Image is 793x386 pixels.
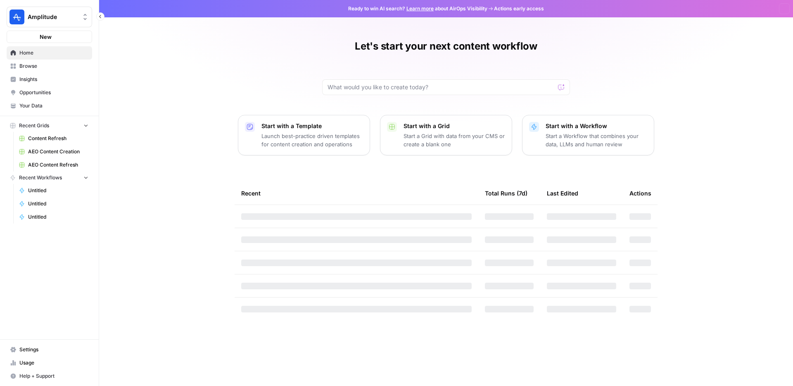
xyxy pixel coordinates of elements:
input: What would you like to create today? [328,83,555,91]
div: Last Edited [547,182,578,205]
button: Help + Support [7,369,92,383]
span: Opportunities [19,89,88,96]
span: Untitled [28,200,88,207]
p: Start with a Grid [404,122,505,130]
img: Amplitude Logo [9,10,24,24]
span: AEO Content Creation [28,148,88,155]
p: Start with a Workflow [546,122,647,130]
a: Home [7,46,92,60]
a: Usage [7,356,92,369]
span: New [40,33,52,41]
p: Start a Workflow that combines your data, LLMs and human review [546,132,647,148]
p: Launch best-practice driven templates for content creation and operations [261,132,363,148]
span: Home [19,49,88,57]
div: Recent [241,182,472,205]
a: Opportunities [7,86,92,99]
span: Your Data [19,102,88,110]
span: AEO Content Refresh [28,161,88,169]
a: Your Data [7,99,92,112]
button: New [7,31,92,43]
a: Content Refresh [15,132,92,145]
span: Insights [19,76,88,83]
span: Amplitude [28,13,78,21]
button: Start with a GridStart a Grid with data from your CMS or create a blank one [380,115,512,155]
span: Recent Grids [19,122,49,129]
h1: Let's start your next content workflow [355,40,537,53]
span: Ready to win AI search? about AirOps Visibility [348,5,487,12]
a: Browse [7,60,92,73]
span: Usage [19,359,88,367]
span: Browse [19,62,88,70]
a: Untitled [15,184,92,197]
a: Insights [7,73,92,86]
span: Settings [19,346,88,353]
p: Start with a Template [261,122,363,130]
a: Settings [7,343,92,356]
a: AEO Content Creation [15,145,92,158]
a: Untitled [15,210,92,224]
p: Start a Grid with data from your CMS or create a blank one [404,132,505,148]
a: Untitled [15,197,92,210]
button: Start with a WorkflowStart a Workflow that combines your data, LLMs and human review [522,115,654,155]
span: Content Refresh [28,135,88,142]
div: Actions [629,182,651,205]
span: Untitled [28,187,88,194]
span: Actions early access [494,5,544,12]
div: Total Runs (7d) [485,182,527,205]
button: Recent Workflows [7,172,92,184]
a: AEO Content Refresh [15,158,92,172]
button: Recent Grids [7,119,92,132]
span: Untitled [28,213,88,221]
span: Help + Support [19,372,88,380]
a: Learn more [406,5,434,12]
span: Recent Workflows [19,174,62,181]
button: Workspace: Amplitude [7,7,92,27]
button: Start with a TemplateLaunch best-practice driven templates for content creation and operations [238,115,370,155]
